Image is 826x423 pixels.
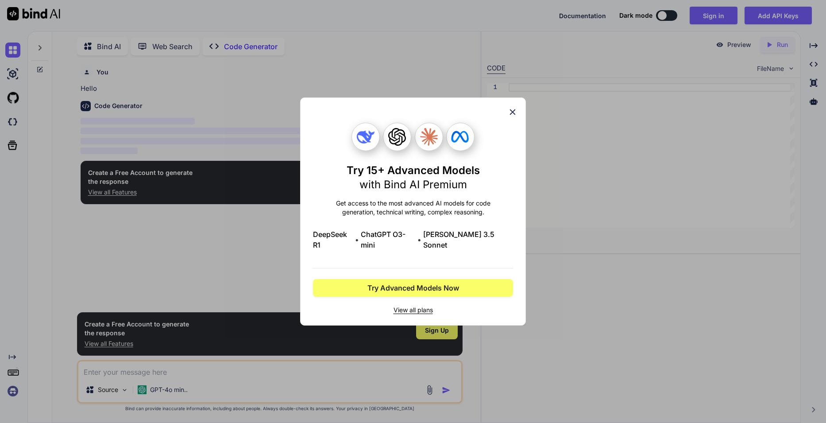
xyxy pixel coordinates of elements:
[347,163,480,192] h1: Try 15+ Advanced Models
[417,234,421,245] span: •
[357,128,374,146] img: Deepseek
[313,229,353,250] span: DeepSeek R1
[313,279,513,297] button: Try Advanced Models Now
[359,178,467,191] span: with Bind AI Premium
[313,306,513,314] span: View all plans
[367,283,459,293] span: Try Advanced Models Now
[361,229,416,250] span: ChatGPT O3-mini
[313,199,513,217] p: Get access to the most advanced AI models for code generation, technical writing, complex reasoning.
[355,234,359,245] span: •
[423,229,513,250] span: [PERSON_NAME] 3.5 Sonnet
